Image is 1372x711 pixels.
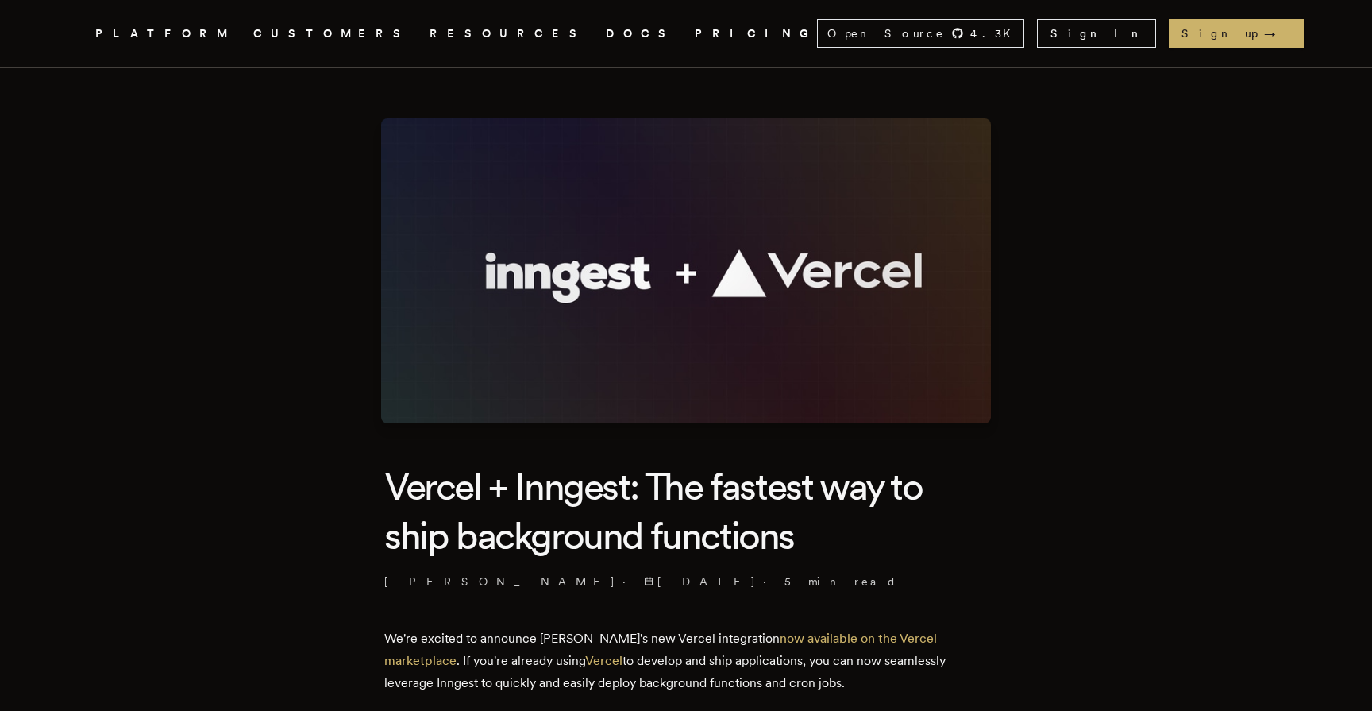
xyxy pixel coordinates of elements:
[695,24,817,44] a: PRICING
[95,24,234,44] button: PLATFORM
[384,574,616,589] a: [PERSON_NAME]
[1037,19,1156,48] a: Sign In
[381,118,991,423] img: Featured image for Vercel + Inngest: The fastest way to ship background functions blog post
[430,24,587,44] button: RESOURCES
[970,25,1020,41] span: 4.3 K
[384,628,988,694] p: We're excited to announce [PERSON_NAME]'s new Vercel integration . If you're already using to dev...
[644,574,757,589] span: [DATE]
[384,574,988,589] p: · ·
[384,631,937,668] a: now available on the Vercel marketplace
[1169,19,1304,48] a: Sign up
[827,25,945,41] span: Open Source
[585,653,622,668] a: Vercel
[384,462,988,561] h1: Vercel + Inngest: The fastest way to ship background functions
[1264,25,1291,41] span: →
[606,24,676,44] a: DOCS
[253,24,410,44] a: CUSTOMERS
[784,574,897,589] span: 5 min read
